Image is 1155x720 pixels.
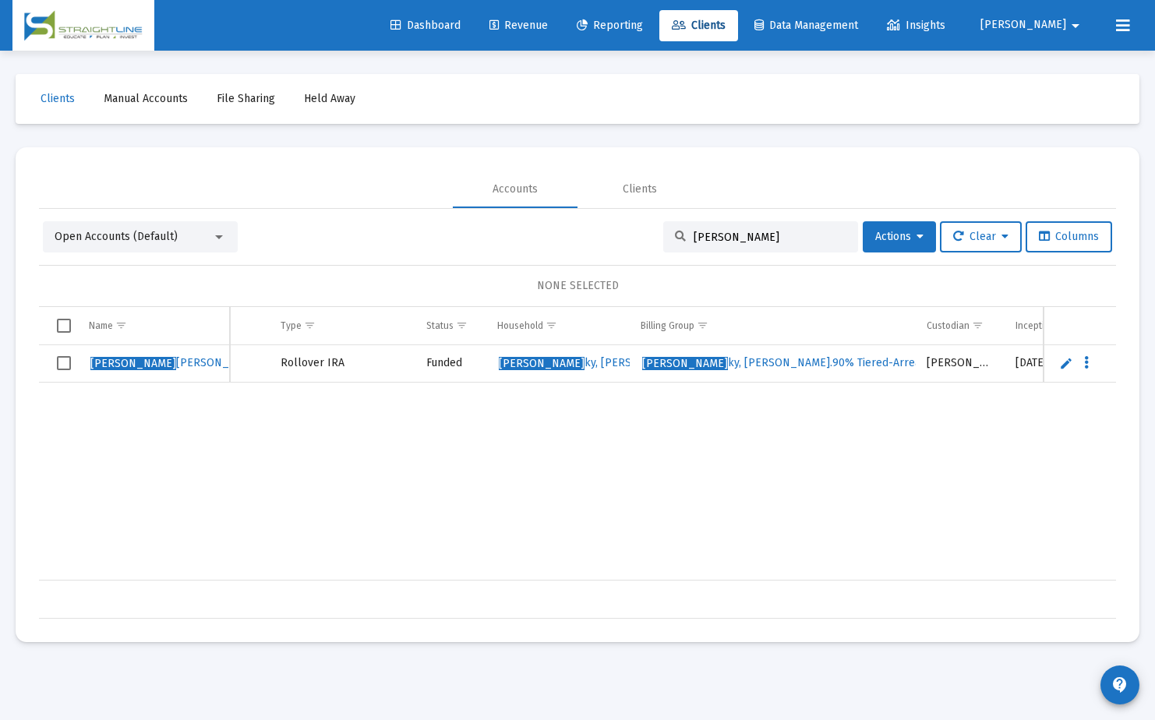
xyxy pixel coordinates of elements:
div: Accounts [493,182,538,197]
span: File Sharing [217,92,275,105]
div: Type [281,319,302,332]
div: Name [89,319,113,332]
span: Clients [672,19,726,32]
span: Show filter options for column 'Status' [456,319,468,331]
div: Select row [57,356,71,370]
span: Show filter options for column 'Type' [304,319,316,331]
span: Dashboard [390,19,461,32]
div: Custodian [927,319,970,332]
button: Columns [1026,221,1112,252]
a: Insights [874,10,958,41]
div: Inception Date [1015,319,1078,332]
a: Manual Accounts [91,83,200,115]
a: Data Management [742,10,871,41]
div: Data grid [39,307,1116,619]
a: [PERSON_NAME]ky, [PERSON_NAME] [497,351,688,375]
td: Column Household [486,307,630,344]
span: ky, [PERSON_NAME].90% Tiered-Arrears [642,356,931,369]
span: Data Management [754,19,858,32]
a: Edit [1059,356,1073,370]
td: Column Custodian [916,307,1005,344]
a: Revenue [477,10,560,41]
td: Column Billing Group [630,307,916,344]
span: [PERSON_NAME] [980,19,1066,32]
span: [PERSON_NAME] [90,356,262,369]
span: Open Accounts (Default) [55,230,178,243]
div: Household [497,319,543,332]
span: Clients [41,92,75,105]
td: Rollover IRA [270,345,415,383]
input: Search [694,231,846,244]
span: Show filter options for column 'Custodian' [972,319,984,331]
button: [PERSON_NAME] [962,9,1104,41]
span: Show filter options for column 'Name' [115,319,127,331]
td: [DATE] [1005,345,1117,383]
mat-icon: arrow_drop_down [1066,10,1085,41]
span: [PERSON_NAME] [642,357,728,370]
span: Show filter options for column 'Household' [546,319,557,331]
a: Reporting [564,10,655,41]
span: Reporting [577,19,643,32]
div: Billing Group [641,319,694,332]
td: [PERSON_NAME] [916,345,1005,383]
td: Column Type [270,307,415,344]
a: [PERSON_NAME][PERSON_NAME] [89,351,263,375]
div: Funded [426,355,475,371]
a: Clients [28,83,87,115]
span: Show filter options for column 'Billing Group' [697,319,708,331]
div: Select all [57,319,71,333]
mat-icon: contact_support [1111,676,1129,694]
a: Held Away [291,83,368,115]
span: Actions [875,230,924,243]
td: Column Inception Date [1005,307,1117,344]
button: Clear [940,221,1022,252]
button: Actions [863,221,936,252]
span: Revenue [489,19,548,32]
div: Status [426,319,454,332]
span: Insights [887,19,945,32]
span: Held Away [304,92,355,105]
div: Clients [623,182,657,197]
span: Manual Accounts [104,92,188,105]
img: Dashboard [24,10,143,41]
a: Dashboard [378,10,473,41]
a: Clients [659,10,738,41]
a: [PERSON_NAME]ky, [PERSON_NAME].90% Tiered-Arrears [641,351,932,375]
span: Columns [1039,230,1099,243]
span: ky, [PERSON_NAME] [499,356,687,369]
span: Clear [953,230,1008,243]
div: NONE SELECTED [51,278,1104,294]
span: [PERSON_NAME] [90,357,176,370]
td: Column Status [415,307,486,344]
td: Column Name [78,307,230,344]
span: [PERSON_NAME] [499,357,585,370]
a: File Sharing [204,83,288,115]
